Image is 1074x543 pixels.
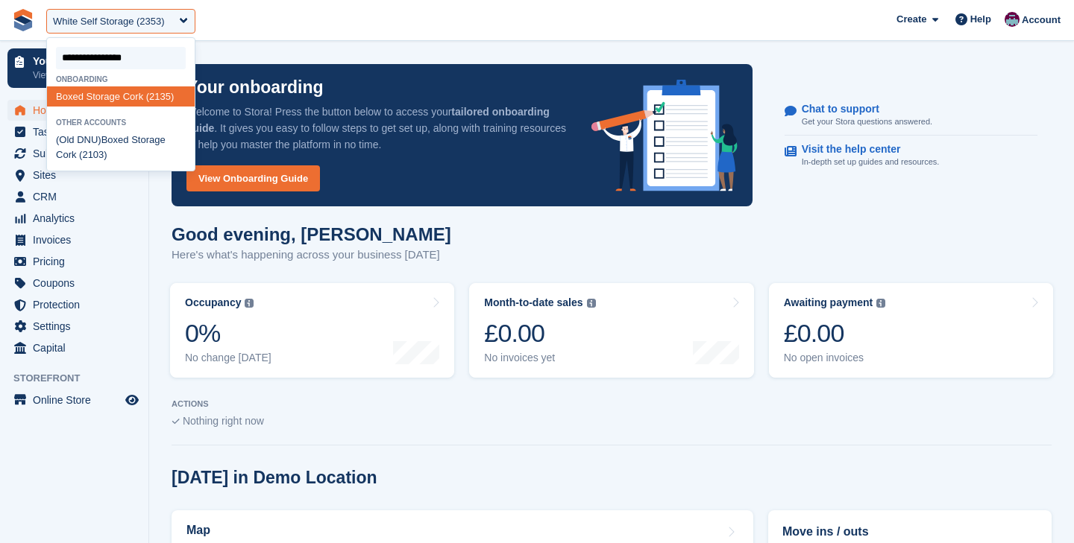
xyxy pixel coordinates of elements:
span: Online Store [33,390,122,410]
span: Account [1022,13,1061,28]
a: menu [7,229,141,250]
a: Awaiting payment £0.00 No open invoices [769,283,1053,378]
a: menu [7,294,141,315]
span: CRM [33,186,122,207]
div: Month-to-date sales [484,296,582,309]
a: menu [7,143,141,164]
img: stora-icon-8386f47178a22dfd0bd8f6a31ec36ba5ce8667c1dd55bd0f319d3a0aa187defe.svg [12,9,34,31]
img: onboarding-info-6c161a55d2c0e0a8cae90662b2fe09162a5109e8cc188191df67fb4f79e88e88.svg [591,80,738,191]
a: menu [7,337,141,358]
div: (Old DNU) rk (2103) [47,130,195,165]
a: menu [7,390,141,410]
a: Visit the help center In-depth set up guides and resources. [785,136,1037,176]
p: Your onboarding [33,56,122,66]
span: Protection [33,294,122,315]
p: ACTIONS [172,399,1052,409]
span: Help [970,12,991,27]
span: Capital [33,337,122,358]
p: Welcome to Stora! Press the button below to access your . It gives you easy to follow steps to ge... [186,104,568,153]
span: Nothing right now [183,415,264,427]
div: rk (2135) [47,86,195,107]
span: Coupons [33,273,122,293]
span: Boxed [101,134,129,145]
span: Storefront [13,371,148,386]
span: Create [896,12,926,27]
a: menu [7,273,141,293]
a: menu [7,316,141,337]
div: Occupancy [185,296,241,309]
a: View Onboarding Guide [186,165,320,191]
a: menu [7,121,141,142]
img: blank_slate_check_icon-ba018cac091ee9be17c0a81a6c232d5eb81de652e7a59be601be346b1b6ddf79.svg [172,419,180,425]
div: White Self Storage (2353) [53,14,165,29]
span: Sites [33,165,122,185]
img: icon-info-grey-7440780725fd019a000dd9b08b2336e03edf1995a4989e88bcd33f0948082b44.svg [245,299,254,308]
div: 0% [185,318,271,349]
div: Onboarding [47,75,195,83]
a: menu [7,186,141,207]
div: No invoices yet [484,352,595,364]
h1: Good evening, [PERSON_NAME] [172,224,451,244]
span: Settings [33,316,122,337]
h2: Map [186,524,210,537]
div: Other ac unts [47,118,195,127]
a: Preview store [123,391,141,409]
span: Co [56,149,69,160]
h2: [DATE] in Demo Location [172,468,377,488]
span: Storage [131,134,166,145]
span: Subscriptions [33,143,122,164]
a: menu [7,100,141,121]
span: Pricing [33,251,122,272]
div: No open invoices [784,352,886,364]
a: Your onboarding View next steps [7,48,141,88]
div: Awaiting payment [784,296,873,309]
div: £0.00 [784,318,886,349]
img: Brian Young [1005,12,1020,27]
div: £0.00 [484,318,595,349]
span: Tasks [33,121,122,142]
p: Here's what's happening across your business [DATE] [172,247,451,264]
a: menu [7,208,141,229]
span: Invoices [33,229,122,250]
span: Storage [87,91,121,102]
a: Month-to-date sales £0.00 No invoices yet [469,283,753,378]
a: menu [7,251,141,272]
p: View next steps [33,69,122,82]
h2: Move ins / outs [782,523,1037,541]
a: Chat to support Get your Stora questions answered. [785,95,1037,136]
img: icon-info-grey-7440780725fd019a000dd9b08b2336e03edf1995a4989e88bcd33f0948082b44.svg [876,299,885,308]
span: co [95,118,106,127]
p: Your onboarding [186,79,324,96]
div: No change [DATE] [185,352,271,364]
a: menu [7,165,141,185]
p: Get your Stora questions answered. [802,115,932,128]
a: Occupancy 0% No change [DATE] [170,283,454,378]
span: Analytics [33,208,122,229]
p: Visit the help center [802,143,928,156]
img: icon-info-grey-7440780725fd019a000dd9b08b2336e03edf1995a4989e88bcd33f0948082b44.svg [587,299,596,308]
span: Boxed [56,91,84,102]
p: In-depth set up guides and resources. [802,156,940,168]
span: Home [33,100,122,121]
span: Co [123,91,136,102]
p: Chat to support [802,103,920,115]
